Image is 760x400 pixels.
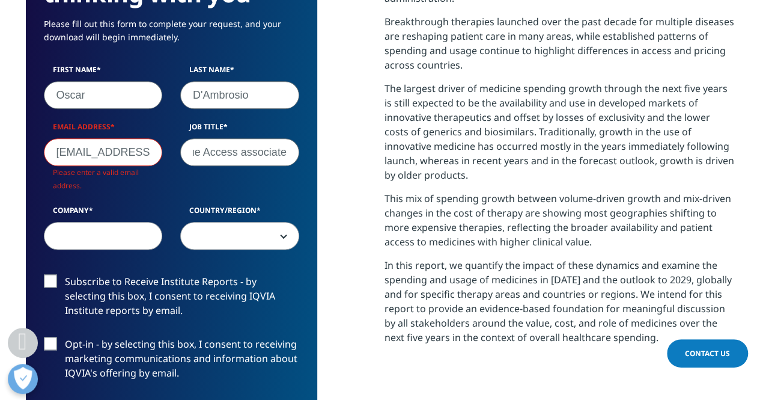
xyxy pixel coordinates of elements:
a: Contact Us [667,339,748,368]
label: Company [44,205,163,222]
p: In this report, we quantify the impact of these dynamics and examine the spending and usage of me... [385,258,735,354]
p: Breakthrough therapies launched over the past decade for multiple diseases are reshaping patient ... [385,14,735,81]
span: Contact Us [685,348,730,358]
p: This mix of spending growth between volume-driven growth and mix-driven changes in the cost of th... [385,191,735,258]
p: Please fill out this form to complete your request, and your download will begin immediately. [44,17,299,53]
label: First Name [44,64,163,81]
label: Job Title [180,122,299,138]
label: Subscribe to Receive Institute Reports - by selecting this box, I consent to receiving IQVIA Inst... [44,274,299,324]
label: Email Address [44,122,163,138]
button: Open Preferences [8,364,38,394]
label: Opt-in - by selecting this box, I consent to receiving marketing communications and information a... [44,337,299,387]
label: Country/Region [180,205,299,222]
span: Please enter a valid email address. [53,167,139,191]
p: The largest driver of medicine spending growth through the next five years is still expected to b... [385,81,735,191]
label: Last Name [180,64,299,81]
